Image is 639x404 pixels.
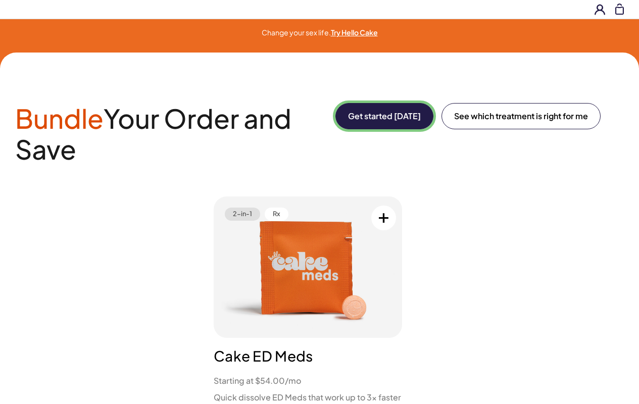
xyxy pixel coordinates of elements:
[265,208,288,221] span: Rx
[214,346,402,366] h3: Cake ED Meds
[441,103,601,129] a: See which treatment is right for me
[225,208,260,221] span: 2-in-1
[214,374,402,387] li: Starting at $54.00/mo
[335,103,433,129] button: Get started [DATE]
[15,103,323,164] h2: Your Order and Save
[15,102,104,135] span: Bundle
[331,28,378,37] a: Try Hello Cake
